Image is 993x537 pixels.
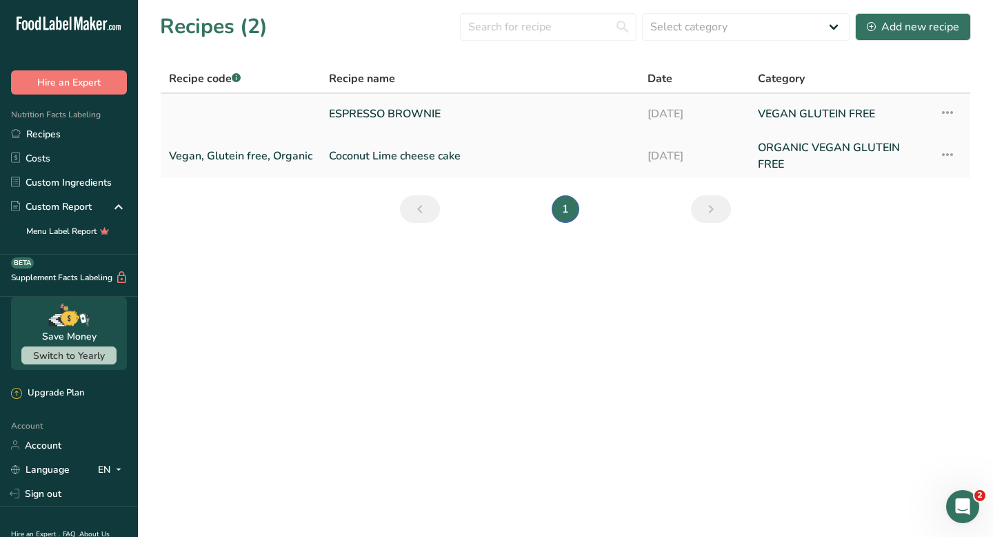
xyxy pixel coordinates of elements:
[460,13,636,41] input: Search for recipe
[11,199,92,214] div: Custom Report
[946,490,979,523] iframe: Intercom live chat
[400,195,440,223] a: Previous page
[867,19,959,35] div: Add new recipe
[329,139,631,173] a: Coconut Lime cheese cake
[329,99,631,128] a: ESPRESSO BROWNIE
[33,349,105,362] span: Switch to Yearly
[691,195,731,223] a: Next page
[169,139,312,173] a: Vegan, Glutein free, Organic
[758,139,923,173] a: ORGANIC VEGAN GLUTEIN FREE
[169,71,241,86] span: Recipe code
[11,70,127,95] button: Hire an Expert
[11,458,70,482] a: Language
[21,346,117,364] button: Switch to Yearly
[329,70,395,87] span: Recipe name
[11,257,34,268] div: BETA
[42,329,97,344] div: Save Money
[758,70,805,87] span: Category
[98,461,127,478] div: EN
[855,13,971,41] button: Add new recipe
[648,139,741,173] a: [DATE]
[11,387,84,400] div: Upgrade Plan
[648,99,741,128] a: [DATE]
[648,70,672,87] span: Date
[758,99,923,128] a: VEGAN GLUTEIN FREE
[974,490,985,501] span: 2
[160,11,268,42] h1: Recipes (2)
